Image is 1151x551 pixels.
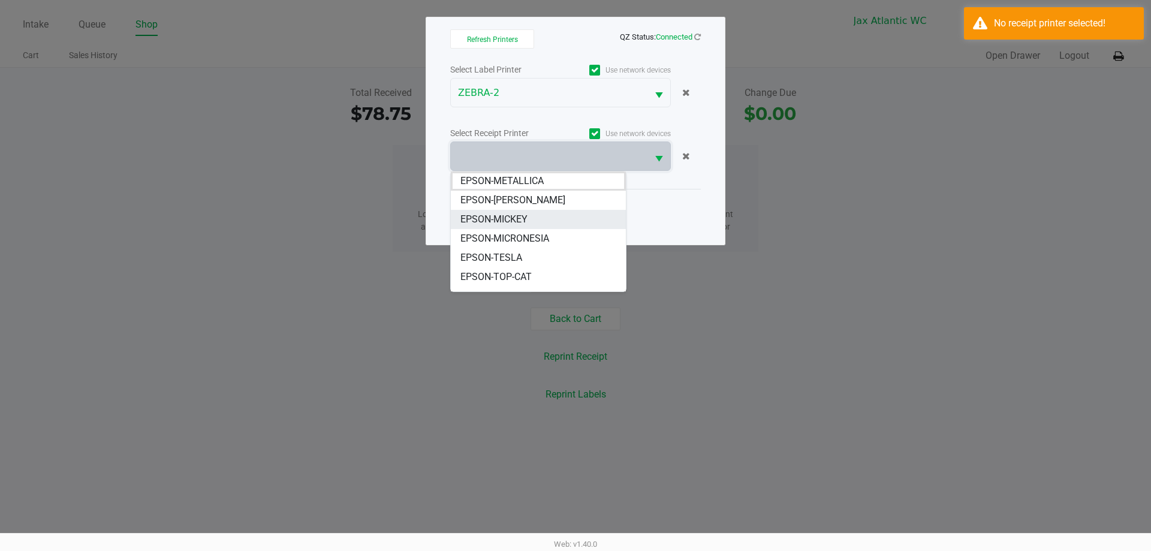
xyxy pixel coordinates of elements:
label: Use network devices [561,128,671,139]
label: Use network devices [561,65,671,76]
span: EPSON-TESLA [460,251,522,265]
span: EPSON-MICRONESIA [460,231,549,246]
span: EPSON-[PERSON_NAME] [460,193,565,207]
span: EPSON-TOP-CAT [460,270,532,284]
span: EPSON-METALLICA [460,174,544,188]
span: EPSON-MICKEY [460,212,528,227]
span: Connected [656,32,692,41]
span: QZ Status: [620,32,701,41]
button: Select [647,79,670,107]
span: EPSON-U2 [460,289,505,303]
span: Web: v1.40.0 [554,540,597,549]
div: Select Label Printer [450,64,561,76]
span: ZEBRA-2 [458,86,640,100]
div: No receipt printer selected! [994,16,1135,31]
div: Select Receipt Printer [450,127,561,140]
button: Refresh Printers [450,29,534,49]
span: Refresh Printers [467,35,518,44]
button: Select [647,142,670,170]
